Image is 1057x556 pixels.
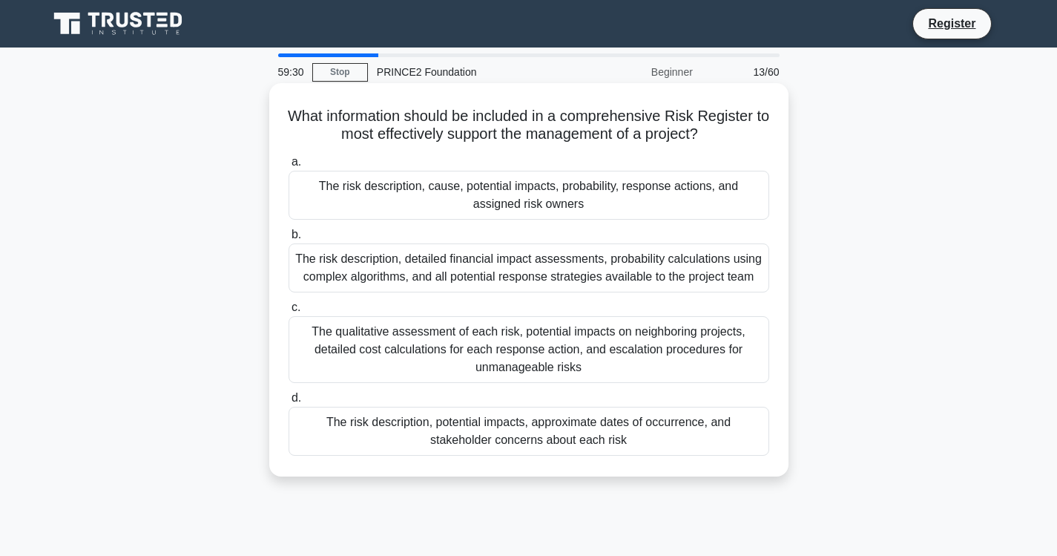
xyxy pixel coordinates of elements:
[702,57,788,87] div: 13/60
[368,57,572,87] div: PRINCE2 Foundation
[289,316,769,383] div: The qualitative assessment of each risk, potential impacts on neighboring projects, detailed cost...
[289,407,769,456] div: The risk description, potential impacts, approximate dates of occurrence, and stakeholder concern...
[312,63,368,82] a: Stop
[292,391,301,404] span: d.
[292,301,300,313] span: c.
[289,243,769,292] div: The risk description, detailed financial impact assessments, probability calculations using compl...
[292,228,301,241] span: b.
[269,57,312,87] div: 59:30
[292,155,301,168] span: a.
[572,57,702,87] div: Beginner
[919,14,984,33] a: Register
[289,171,769,220] div: The risk description, cause, potential impacts, probability, response actions, and assigned risk ...
[287,107,771,144] h5: What information should be included in a comprehensive Risk Register to most effectively support ...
